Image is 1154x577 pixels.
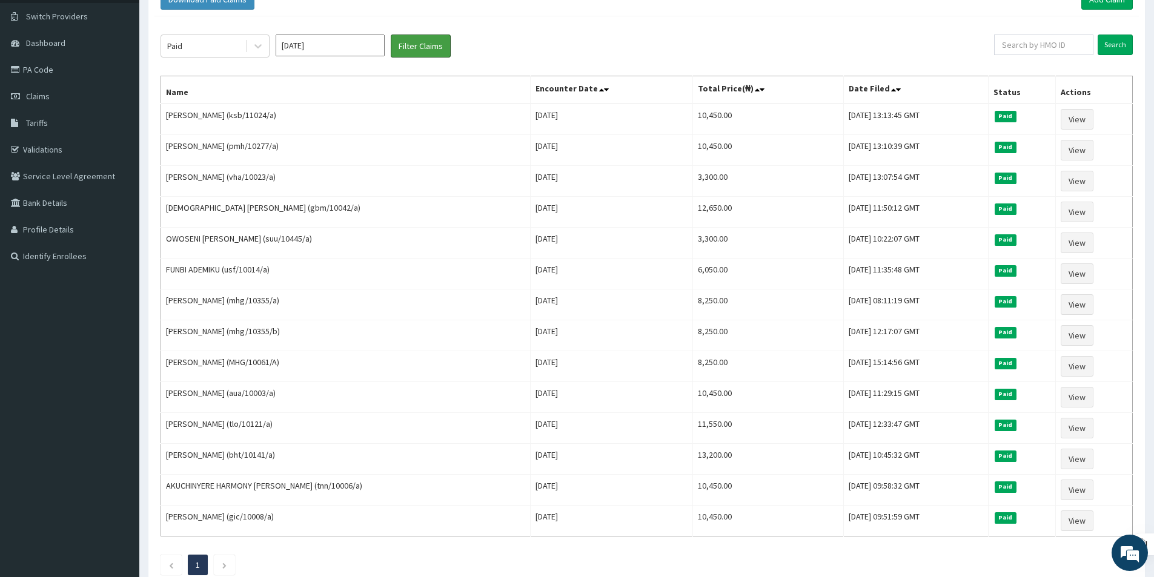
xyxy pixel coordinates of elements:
[161,351,531,382] td: [PERSON_NAME] (MHG/10061/A)
[692,76,843,104] th: Total Price(₦)
[276,35,385,56] input: Select Month and Year
[1061,387,1093,407] a: View
[1061,171,1093,191] a: View
[995,389,1016,400] span: Paid
[692,104,843,135] td: 10,450.00
[26,38,65,48] span: Dashboard
[989,76,1056,104] th: Status
[843,289,989,320] td: [DATE] 08:11:19 GMT
[1061,325,1093,346] a: View
[692,135,843,166] td: 10,450.00
[26,91,50,102] span: Claims
[161,104,531,135] td: [PERSON_NAME] (ksb/11024/a)
[161,382,531,413] td: [PERSON_NAME] (aua/10003/a)
[168,559,174,570] a: Previous page
[161,76,531,104] th: Name
[161,259,531,289] td: FUNBI ADEMIKU (usf/10014/a)
[1098,35,1133,55] input: Search
[843,104,989,135] td: [DATE] 13:13:45 GMT
[995,327,1016,338] span: Paid
[161,320,531,351] td: [PERSON_NAME] (mhg/10355/b)
[391,35,451,58] button: Filter Claims
[995,173,1016,183] span: Paid
[995,234,1016,245] span: Paid
[161,506,531,536] td: [PERSON_NAME] (gic/10008/a)
[161,289,531,320] td: [PERSON_NAME] (mhg/10355/a)
[843,166,989,197] td: [DATE] 13:07:54 GMT
[843,76,989,104] th: Date Filed
[26,117,48,128] span: Tariffs
[995,512,1016,523] span: Paid
[63,68,204,84] div: Chat with us now
[6,331,231,373] textarea: Type your message and hit 'Enter'
[1061,510,1093,531] a: View
[161,228,531,259] td: OWOSENI [PERSON_NAME] (suu/10445/a)
[843,135,989,166] td: [DATE] 13:10:39 GMT
[995,203,1016,214] span: Paid
[692,197,843,228] td: 12,650.00
[1061,232,1093,253] a: View
[530,475,692,506] td: [DATE]
[530,166,692,197] td: [DATE]
[1061,480,1093,500] a: View
[692,351,843,382] td: 8,250.00
[843,197,989,228] td: [DATE] 11:50:12 GMT
[161,197,531,228] td: [DEMOGRAPHIC_DATA] [PERSON_NAME] (gbm/10042/a)
[22,61,49,91] img: d_794563401_company_1708531726252_794563401
[530,197,692,228] td: [DATE]
[1056,76,1133,104] th: Actions
[530,104,692,135] td: [DATE]
[692,413,843,444] td: 11,550.00
[161,413,531,444] td: [PERSON_NAME] (tlo/10121/a)
[995,420,1016,430] span: Paid
[1061,140,1093,160] a: View
[1061,109,1093,130] a: View
[692,228,843,259] td: 3,300.00
[530,413,692,444] td: [DATE]
[692,289,843,320] td: 8,250.00
[995,481,1016,492] span: Paid
[167,40,182,52] div: Paid
[1061,263,1093,284] a: View
[995,450,1016,461] span: Paid
[530,135,692,166] td: [DATE]
[692,166,843,197] td: 3,300.00
[843,259,989,289] td: [DATE] 11:35:48 GMT
[692,259,843,289] td: 6,050.00
[1061,356,1093,377] a: View
[692,382,843,413] td: 10,450.00
[843,444,989,475] td: [DATE] 10:45:32 GMT
[843,413,989,444] td: [DATE] 12:33:47 GMT
[843,228,989,259] td: [DATE] 10:22:07 GMT
[843,351,989,382] td: [DATE] 15:14:56 GMT
[70,153,167,275] span: We're online!
[692,506,843,536] td: 10,450.00
[692,475,843,506] td: 10,450.00
[222,559,227,570] a: Next page
[995,358,1016,369] span: Paid
[530,259,692,289] td: [DATE]
[530,506,692,536] td: [DATE]
[199,6,228,35] div: Minimize live chat window
[161,135,531,166] td: [PERSON_NAME] (pmh/10277/a)
[843,382,989,413] td: [DATE] 11:29:15 GMT
[843,475,989,506] td: [DATE] 09:58:32 GMT
[995,111,1016,122] span: Paid
[530,351,692,382] td: [DATE]
[530,320,692,351] td: [DATE]
[1061,202,1093,222] a: View
[530,382,692,413] td: [DATE]
[161,166,531,197] td: [PERSON_NAME] (vha/10023/a)
[995,296,1016,307] span: Paid
[530,76,692,104] th: Encounter Date
[530,444,692,475] td: [DATE]
[843,506,989,536] td: [DATE] 09:51:59 GMT
[26,11,88,22] span: Switch Providers
[530,228,692,259] td: [DATE]
[1061,418,1093,438] a: View
[995,142,1016,153] span: Paid
[196,559,200,570] a: Page 1 is your current page
[1061,449,1093,469] a: View
[530,289,692,320] td: [DATE]
[843,320,989,351] td: [DATE] 12:17:07 GMT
